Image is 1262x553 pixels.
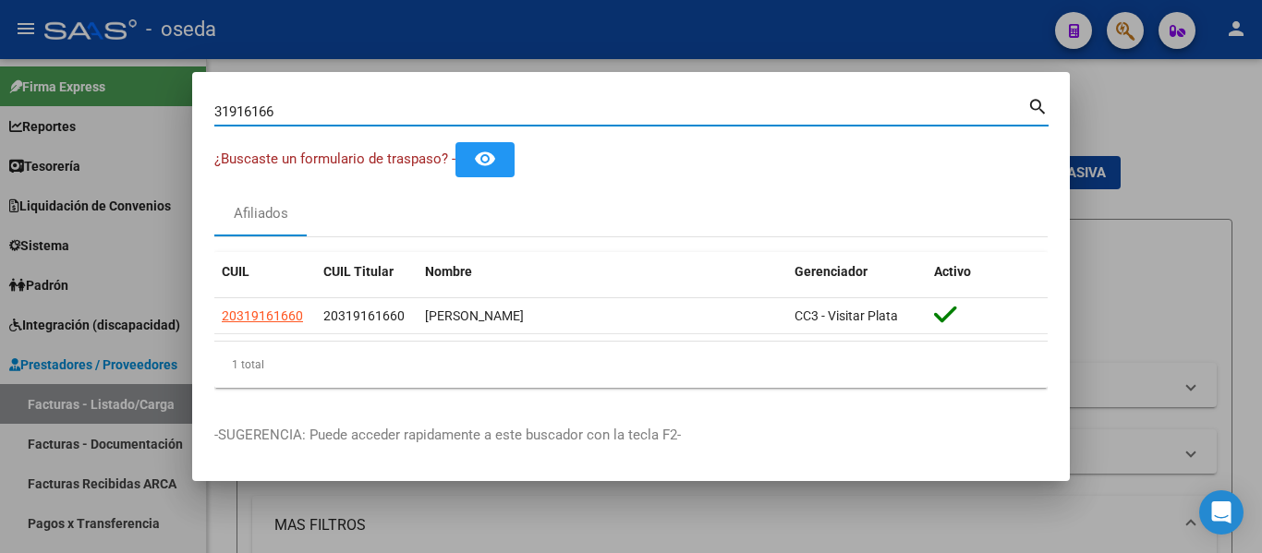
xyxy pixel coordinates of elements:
[214,425,1048,446] p: -SUGERENCIA: Puede acceder rapidamente a este buscador con la tecla F2-
[214,342,1048,388] div: 1 total
[425,306,780,327] div: [PERSON_NAME]
[1199,490,1244,535] div: Open Intercom Messenger
[323,308,405,323] span: 20319161660
[418,252,787,292] datatable-header-cell: Nombre
[222,308,303,323] span: 20319161660
[323,264,394,279] span: CUIL Titular
[214,150,455,167] span: ¿Buscaste un formulario de traspaso? -
[222,264,249,279] span: CUIL
[795,308,898,323] span: CC3 - Visitar Plata
[474,148,496,170] mat-icon: remove_red_eye
[934,264,971,279] span: Activo
[214,252,316,292] datatable-header-cell: CUIL
[1027,94,1049,116] mat-icon: search
[234,203,288,224] div: Afiliados
[787,252,927,292] datatable-header-cell: Gerenciador
[795,264,868,279] span: Gerenciador
[316,252,418,292] datatable-header-cell: CUIL Titular
[927,252,1048,292] datatable-header-cell: Activo
[425,264,472,279] span: Nombre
